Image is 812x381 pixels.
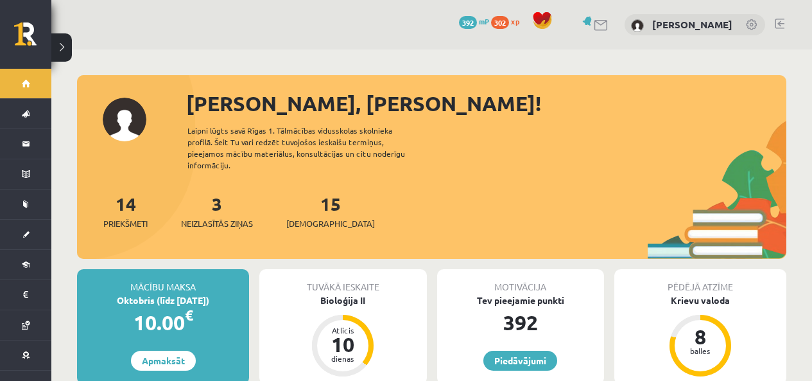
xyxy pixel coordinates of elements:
a: 3Neizlasītās ziņas [181,192,253,230]
div: 10 [324,334,362,355]
div: Pēdējā atzīme [614,269,786,294]
a: 15[DEMOGRAPHIC_DATA] [286,192,375,230]
a: Apmaksāt [131,351,196,371]
a: Rīgas 1. Tālmācības vidusskola [14,22,51,55]
span: 392 [459,16,477,29]
div: Bioloģija II [259,294,426,307]
span: Neizlasītās ziņas [181,217,253,230]
a: Bioloģija II Atlicis 10 dienas [259,294,426,378]
span: [DEMOGRAPHIC_DATA] [286,217,375,230]
div: 8 [681,326,720,347]
a: 392 mP [459,16,489,26]
a: [PERSON_NAME] [652,18,732,31]
div: [PERSON_NAME], [PERSON_NAME]! [186,88,786,119]
div: Oktobris (līdz [DATE]) [77,294,249,307]
div: Tuvākā ieskaite [259,269,426,294]
img: Aleksejs Reuts [631,19,644,32]
span: Priekšmeti [103,217,148,230]
div: 392 [437,307,604,338]
div: Atlicis [324,326,362,334]
span: xp [511,16,519,26]
span: mP [479,16,489,26]
a: Piedāvājumi [483,351,557,371]
div: Mācību maksa [77,269,249,294]
div: Krievu valoda [614,294,786,307]
div: dienas [324,355,362,362]
div: Laipni lūgts savā Rīgas 1. Tālmācības vidusskolas skolnieka profilā. Šeit Tu vari redzēt tuvojošo... [187,125,428,171]
div: balles [681,347,720,355]
a: 14Priekšmeti [103,192,148,230]
a: Krievu valoda 8 balles [614,294,786,378]
div: Tev pieejamie punkti [437,294,604,307]
div: 10.00 [77,307,249,338]
span: 302 [491,16,509,29]
a: 302 xp [491,16,526,26]
span: € [185,306,193,324]
div: Motivācija [437,269,604,294]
